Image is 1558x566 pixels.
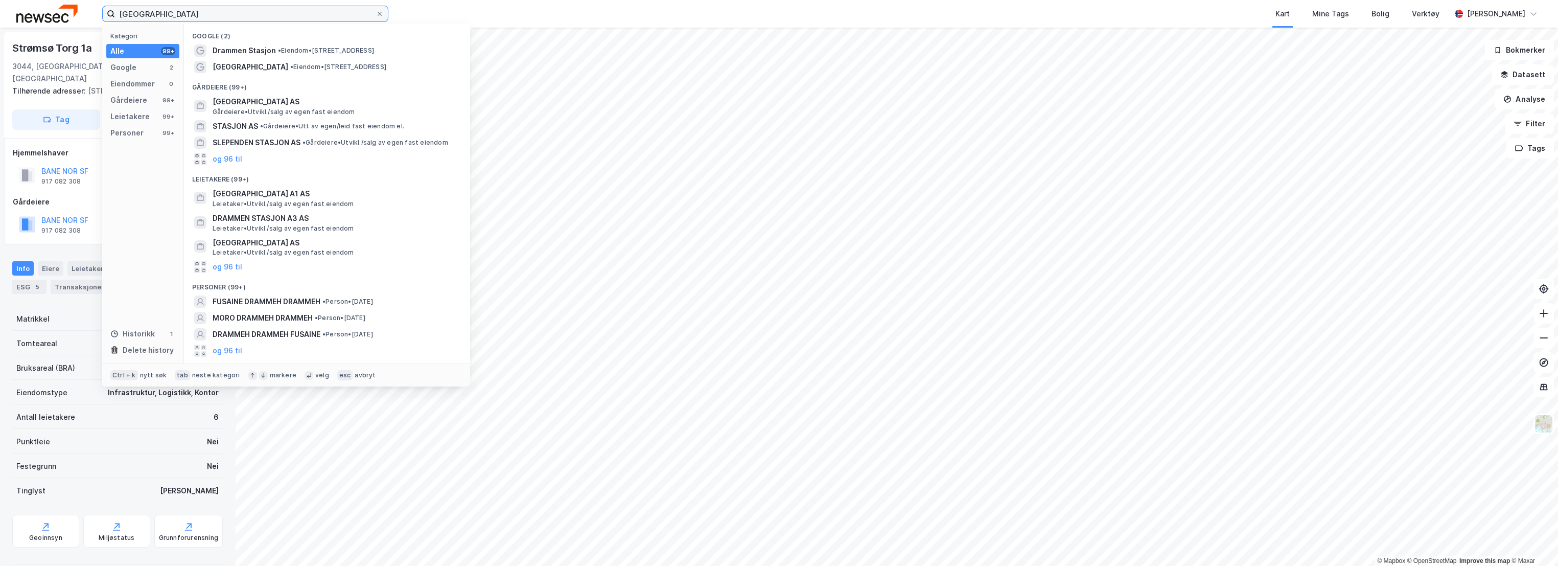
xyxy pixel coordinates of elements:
[207,436,219,448] div: Nei
[175,370,190,380] div: tab
[110,32,179,40] div: Kategori
[213,296,320,308] span: FUSAINE DRAMMEH DRAMMEH
[110,110,150,123] div: Leietakere
[51,280,121,294] div: Transaksjoner
[213,44,276,57] span: Drammen Stasjon
[315,314,318,322] span: •
[213,248,354,257] span: Leietaker • Utvikl./salg av egen fast eiendom
[12,86,88,95] span: Tilhørende adresser:
[16,313,50,325] div: Matrikkel
[1412,8,1439,20] div: Verktøy
[161,47,175,55] div: 99+
[160,485,219,497] div: [PERSON_NAME]
[16,485,45,497] div: Tinglyst
[12,85,215,97] div: [STREET_ADDRESS]
[260,122,404,130] span: Gårdeiere • Utl. av egen/leid fast eiendom el.
[184,167,470,186] div: Leietakere (99+)
[32,282,42,292] div: 5
[38,261,63,276] div: Eiere
[290,63,386,71] span: Eiendom • [STREET_ADDRESS]
[315,314,365,322] span: Person • [DATE]
[12,280,46,294] div: ESG
[110,45,124,57] div: Alle
[213,153,242,165] button: og 96 til
[260,122,263,130] span: •
[192,371,240,379] div: neste kategori
[167,80,175,88] div: 0
[213,61,288,73] span: [GEOGRAPHIC_DATA]
[110,61,136,74] div: Google
[110,127,144,139] div: Personer
[213,345,242,357] button: og 96 til
[184,75,470,94] div: Gårdeiere (99+)
[115,6,376,21] input: Søk på adresse, matrikkel, gårdeiere, leietakere eller personer
[140,371,167,379] div: nytt søk
[13,147,222,159] div: Hjemmelshaver
[161,96,175,104] div: 99+
[99,534,134,542] div: Miljøstatus
[184,275,470,293] div: Personer (99+)
[110,94,147,106] div: Gårdeiere
[16,460,56,472] div: Festegrunn
[12,109,100,130] button: Tag
[12,60,166,85] div: 3044, [GEOGRAPHIC_DATA], [GEOGRAPHIC_DATA]
[315,371,329,379] div: velg
[12,261,34,276] div: Info
[1377,557,1405,564] a: Mapbox
[290,63,293,71] span: •
[184,359,470,377] div: Historikk (1)
[16,387,67,399] div: Eiendomstype
[213,120,258,132] span: STASJON AS
[322,298,325,305] span: •
[108,387,219,399] div: Infrastruktur, Logistikk, Kontor
[110,370,138,380] div: Ctrl + k
[213,237,458,249] span: [GEOGRAPHIC_DATA] AS
[41,177,81,186] div: 917 082 308
[1507,517,1558,566] iframe: Chat Widget
[184,24,470,42] div: Google (2)
[278,47,374,55] span: Eiendom • [STREET_ADDRESS]
[214,411,219,423] div: 6
[213,137,300,149] span: SLEPENDEN STASJON AS
[1534,414,1553,434] img: Z
[1492,64,1554,85] button: Datasett
[303,139,306,146] span: •
[1485,40,1554,60] button: Bokmerker
[110,78,155,90] div: Eiendommer
[161,112,175,121] div: 99+
[159,534,218,542] div: Grunnforurensning
[337,370,353,380] div: esc
[322,330,373,338] span: Person • [DATE]
[123,344,174,356] div: Delete history
[213,96,458,108] span: [GEOGRAPHIC_DATA] AS
[213,312,313,324] span: MORO DRAMMEH DRAMMEH
[1505,114,1554,134] button: Filter
[322,298,373,306] span: Person • [DATE]
[29,534,62,542] div: Geoinnsyn
[213,212,458,224] span: DRAMMEN STASJON A3 AS
[270,371,296,379] div: markere
[1467,8,1525,20] div: [PERSON_NAME]
[1275,8,1290,20] div: Kart
[16,411,75,423] div: Antall leietakere
[161,129,175,137] div: 99+
[1312,8,1349,20] div: Mine Tags
[16,5,78,22] img: newsec-logo.f6e21ccffca1b3a03d2d.png
[1459,557,1510,564] a: Improve this map
[322,330,325,338] span: •
[41,227,81,235] div: 917 082 308
[67,261,124,276] div: Leietakere
[167,330,175,338] div: 1
[1507,517,1558,566] div: Kontrollprogram for chat
[355,371,376,379] div: avbryt
[213,224,354,233] span: Leietaker • Utvikl./salg av egen fast eiendom
[110,328,155,340] div: Historikk
[213,108,355,116] span: Gårdeiere • Utvikl./salg av egen fast eiendom
[16,436,50,448] div: Punktleie
[167,63,175,72] div: 2
[1371,8,1389,20] div: Bolig
[303,139,448,147] span: Gårdeiere • Utvikl./salg av egen fast eiendom
[213,200,354,208] span: Leietaker • Utvikl./salg av egen fast eiendom
[16,362,75,374] div: Bruksareal (BRA)
[1407,557,1457,564] a: OpenStreetMap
